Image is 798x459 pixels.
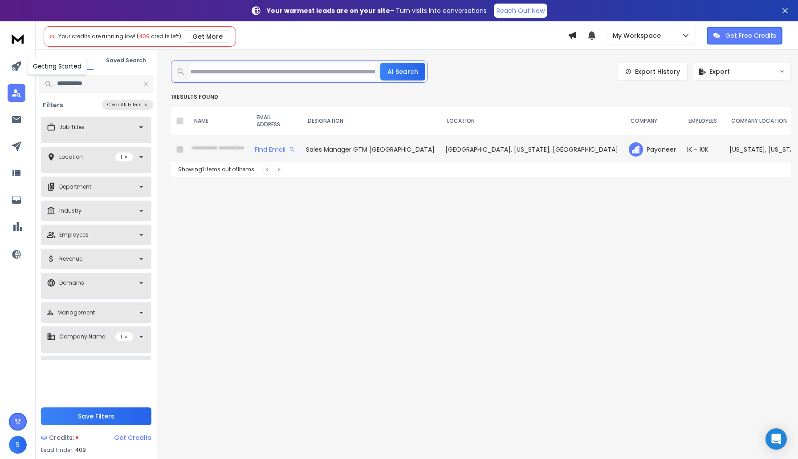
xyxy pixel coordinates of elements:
[49,433,74,442] span: Credits:
[765,428,787,450] div: Open Intercom Messenger
[301,135,440,164] td: Sales Manager GTM [GEOGRAPHIC_DATA]
[9,436,27,454] button: S
[255,145,295,154] div: Find Email
[99,52,153,69] button: Saved Search
[114,433,151,442] div: Get Credits
[725,31,776,40] p: Get Free Credits
[185,30,230,43] button: Get More
[39,101,67,109] h3: Filters
[39,51,94,70] button: Search
[494,4,547,18] a: Reach Out Now
[618,63,688,81] a: Export History
[41,429,151,447] a: Credits:Get Credits
[249,107,301,135] th: EMAIL ADDRESS
[59,183,91,190] p: Department
[9,30,27,47] img: logo
[171,93,791,101] p: 1 results found
[380,63,425,81] button: AI Search
[709,67,730,76] span: Export
[59,124,85,131] p: Job Titles
[75,447,86,454] span: 409
[115,332,133,341] p: 1
[629,142,676,157] div: Payoneer
[41,447,73,454] p: Lead Finder:
[59,231,89,238] p: Employees
[27,58,87,75] div: Getting Started
[267,6,390,15] strong: Your warmest leads are on your site
[440,107,623,135] th: LOCATION
[681,135,724,164] td: 1K - 10K
[623,107,681,135] th: COMPANY
[59,153,83,161] p: Location
[41,407,151,425] button: Save Filters
[187,107,249,135] th: NAME
[440,135,623,164] td: [GEOGRAPHIC_DATA], [US_STATE], [GEOGRAPHIC_DATA]
[102,100,153,110] button: Clear All Filters
[57,309,95,316] p: Management
[613,31,664,40] p: My Workspace
[497,6,545,15] p: Reach Out Now
[59,207,81,214] p: Industry
[139,32,150,40] span: 409
[267,6,487,15] p: – Turn visits into conversations
[59,279,84,286] p: Domains
[681,107,724,135] th: EMPLOYEES
[115,153,133,161] p: 1
[58,32,135,40] span: Your credits are running low!
[707,27,782,44] button: Get Free Credits
[59,333,105,340] p: Company Name
[137,32,181,40] span: ( credits left)
[59,255,82,262] p: Revenue
[301,107,440,135] th: DESIGNATION
[178,166,254,173] div: Showing 1 items out of 1 items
